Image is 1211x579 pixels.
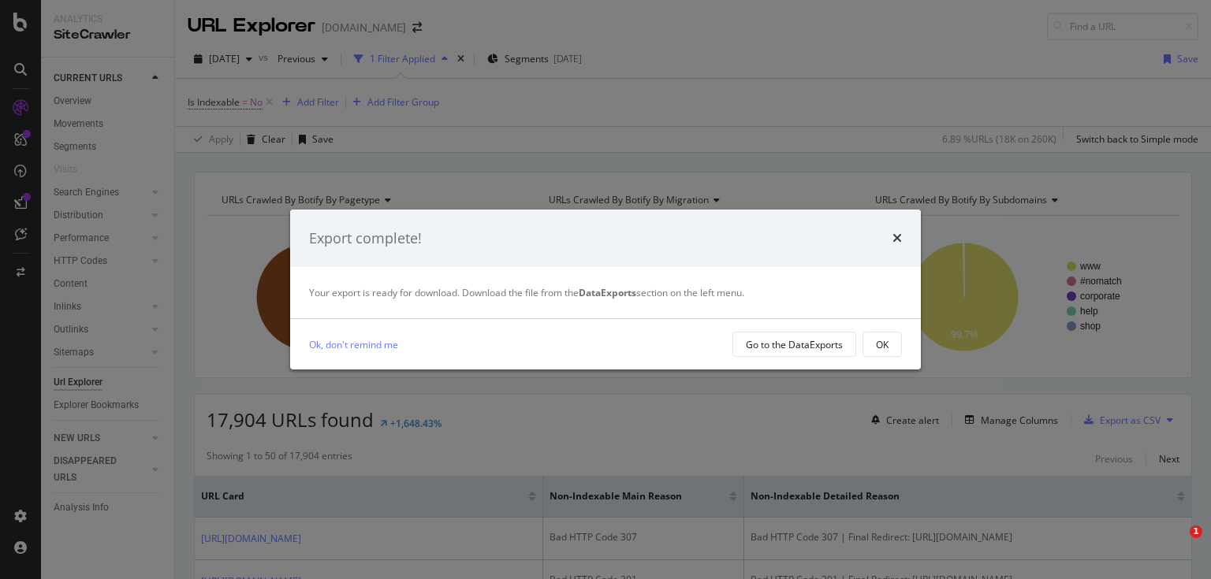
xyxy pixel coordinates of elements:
button: OK [863,332,902,357]
span: section on the left menu. [579,286,744,299]
div: Export complete! [309,228,422,249]
span: 1 [1190,525,1202,538]
strong: DataExports [579,286,636,299]
div: times [892,228,902,249]
a: Ok, don't remind me [309,336,398,353]
div: modal [290,210,921,370]
div: Go to the DataExports [746,338,843,351]
button: Go to the DataExports [732,332,856,357]
div: OK [876,338,889,351]
iframe: Intercom live chat [1157,525,1195,563]
div: Your export is ready for download. Download the file from the [309,286,902,299]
